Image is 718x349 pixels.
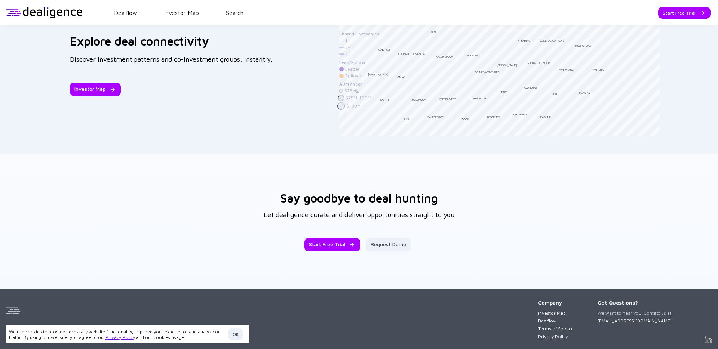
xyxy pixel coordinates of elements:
div: Dealigence © 2025 [6,303,538,335]
a: [EMAIL_ADDRESS][DOMAIN_NAME] [598,318,672,324]
div: Paradigm [467,53,479,57]
button: Start Free Trial [304,238,360,251]
div: [PERSON_NAME] [368,72,389,76]
h3: Say goodbye to deal hunting [280,191,438,205]
a: Investor Map [164,9,199,16]
a: Investor Map [538,310,574,316]
div: Spark [429,30,436,34]
div: Tribe [501,90,507,94]
div: Peak XV [579,91,590,95]
div: BoxGroup [412,98,426,101]
div: Pantera [592,68,604,71]
div: We use cookies to provide necessary website functionality, improve your experience and analyze ou... [9,329,225,340]
div: [PERSON_NAME] [497,63,517,67]
div: Oak HC/FT [378,48,393,52]
div: Company [538,299,574,306]
div: Jump [403,117,409,121]
div: DST Global [559,68,575,72]
div: MassMutual [574,44,591,47]
div: Ribbit [552,92,559,96]
div: Salesforce [427,115,444,119]
h3: Explore deal connectivity [70,34,273,48]
div: Lightspeed [512,112,527,116]
div: Insight [380,98,389,102]
div: Founders [524,86,537,89]
span: Let dealigence curate and deliver opportunities straight to you [264,210,454,220]
button: OK [228,328,243,340]
div: Got Questions? [598,299,672,306]
div: Global Founders [527,61,551,65]
div: Accel [461,117,470,121]
a: Dealflow [114,9,137,16]
a: Privacy Policy [105,334,135,340]
button: Investor Map [70,83,121,96]
a: Privacy Policy [538,334,574,339]
div: BlackFin [518,39,530,43]
div: Illuminate Financial [398,52,426,56]
span: Discover investment patterns and co-investment groups, instantly. [70,55,273,63]
div: Bessemer [487,115,500,119]
div: We want to hear you. Contact us at [598,310,672,324]
div: Y Combinator [467,96,486,100]
button: Start Free Trial [658,7,711,19]
a: Dealflow [538,318,574,324]
div: Valar [397,75,405,79]
button: Request Demo [366,238,411,251]
img: Dealigence Icon [6,303,20,318]
a: Search [226,9,243,16]
div: IFC InfraVentures [475,70,499,74]
div: General Catalyst [540,39,566,43]
img: Dealigence Linkedin Page [705,336,712,343]
div: Headline [539,115,551,119]
a: Terms of Service [538,326,574,331]
div: Speedinvest [439,97,456,101]
div: Valor Group [435,55,453,58]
